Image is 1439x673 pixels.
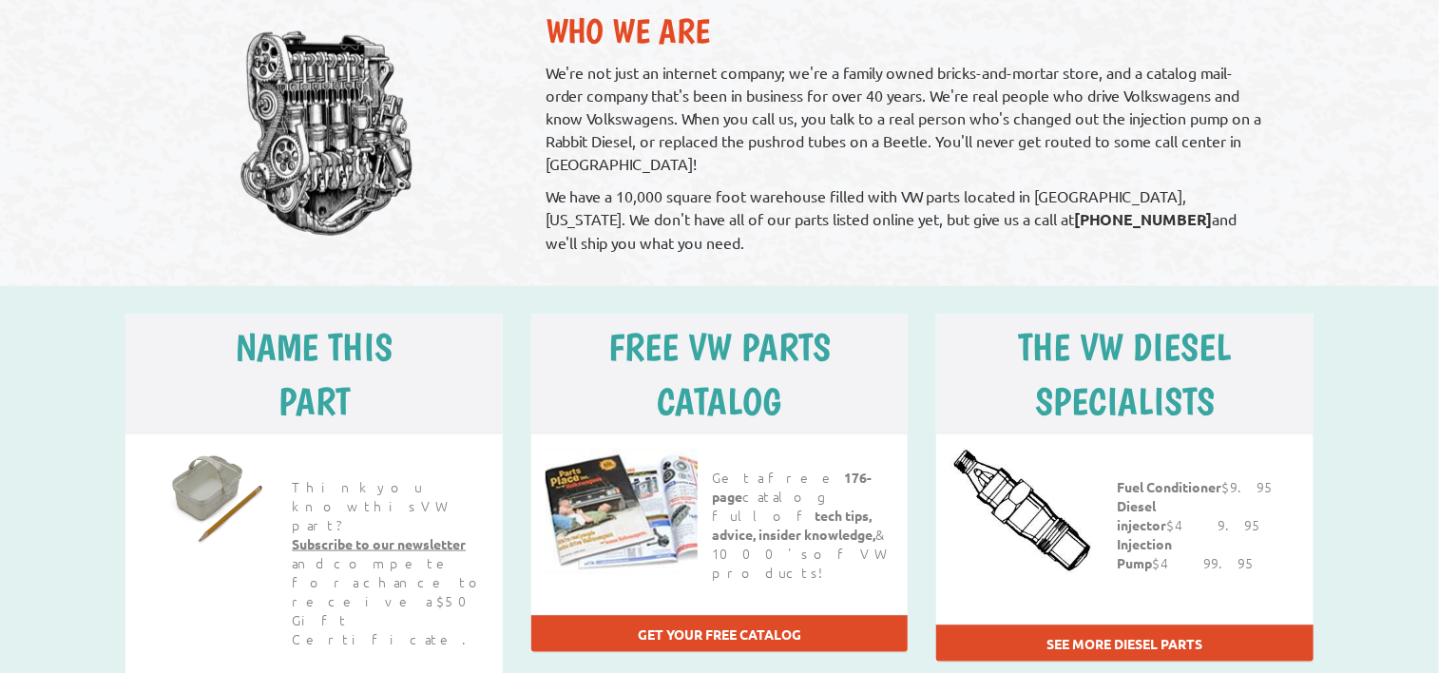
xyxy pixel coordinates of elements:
[1075,209,1213,229] strong: [PHONE_NUMBER]
[554,378,886,424] h5: catalog
[282,468,502,658] h6: Think you know this VW part? and compete for a chance to receive a $50 Gift Certificate.
[1118,535,1173,571] strong: Injection Pump
[148,378,480,424] h5: part
[140,449,281,544] img: Name this part
[702,458,893,591] h6: Get a free catalog full of & 1000's of VW products!
[1047,635,1203,652] a: See more diesel parts
[1108,468,1299,601] h6: $9.95 $49.95 $499.95
[148,324,480,370] h5: Name this
[546,184,1271,254] p: We have a 10,000 square foot warehouse filled with VW parts located in [GEOGRAPHIC_DATA], [US_STA...
[1118,497,1167,533] strong: Diesel injector
[1118,478,1222,495] strong: Fuel Conditioner
[531,615,909,652] div: Get your free catalog
[546,61,1271,175] p: We're not just an internet company; we're a family owned bricks-and-mortar store, and a catalog m...
[554,324,886,370] h5: free vw parts
[140,449,268,544] a: Name This Part
[712,469,872,505] strong: 176-page
[292,535,466,552] a: Subscribe to our newsletter
[546,449,699,574] img: Free catalog!
[959,378,1291,424] h5: Specialists
[950,449,1094,574] img: VW Diesel Specialists
[959,324,1291,370] h5: The VW Diesel
[546,10,1271,51] h2: Who We Are
[712,507,875,543] strong: tech tips, advice, insider knowledge,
